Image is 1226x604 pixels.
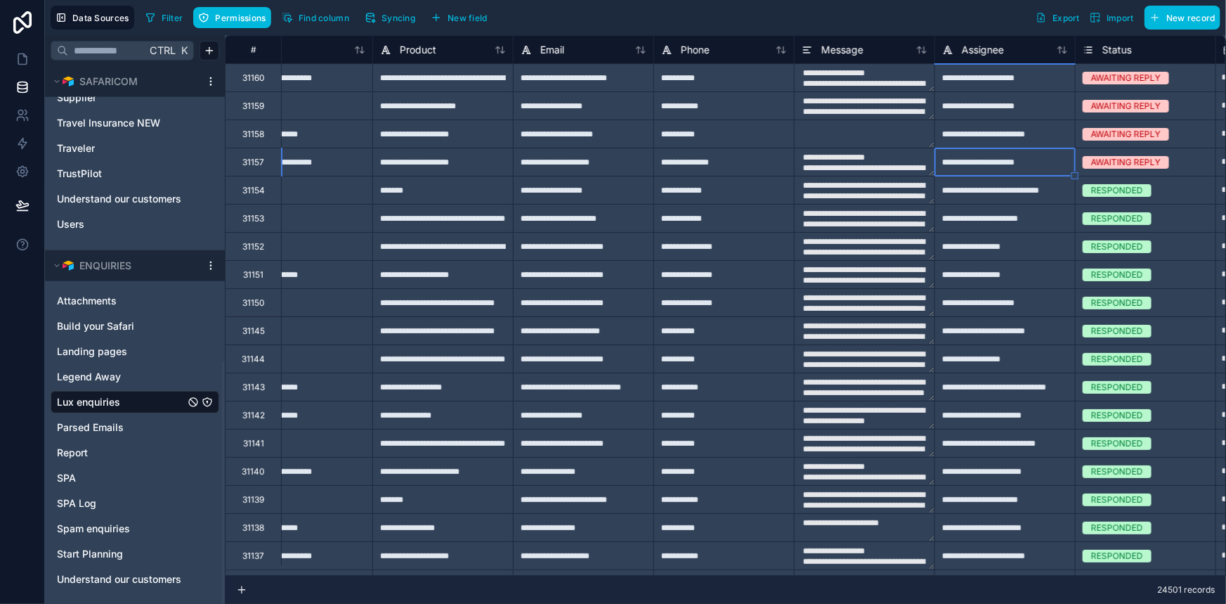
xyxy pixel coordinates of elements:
div: SPA [51,467,219,489]
a: SPA [57,471,185,485]
a: Attachments [57,294,185,308]
span: New record [1166,13,1215,23]
span: Attachments [57,294,117,308]
button: Find column [277,7,354,28]
div: Users [51,213,219,236]
span: TrustPilot [57,167,102,181]
a: Start Planning [57,547,185,561]
a: Travel Insurance NEW [57,116,185,130]
span: Parsed Emails [57,420,124,435]
span: Assignee [962,43,1004,57]
div: AWAITING REPLY [1091,100,1161,113]
div: # [236,44,270,55]
div: Attachments [51,290,219,312]
div: Travel Insurance NEW [51,112,219,134]
div: RESPONDED [1091,212,1143,225]
a: Legend Away [57,370,185,384]
div: Traveler [51,137,219,160]
div: Supplier [51,86,219,109]
button: New record [1145,6,1220,30]
div: RESPONDED [1091,381,1143,394]
div: Understand our customers [51,188,219,210]
div: TrustPilot [51,162,219,185]
div: SPA Log [51,492,219,515]
div: Legend Away [51,366,219,388]
div: Understand our customers [51,568,219,591]
div: RESPONDED [1091,494,1143,506]
div: 31144 [242,354,265,365]
div: AWAITING REPLY [1091,156,1161,169]
div: 31150 [242,297,265,309]
span: Start Planning [57,547,123,561]
button: Airtable LogoSAFARICOM [51,72,200,91]
button: Import [1085,6,1139,30]
a: Landing pages [57,345,185,359]
span: Users [57,217,84,231]
div: RESPONDED [1091,325,1143,338]
span: SPA Log [57,496,96,510]
div: 31139 [242,494,264,506]
span: Syncing [382,13,415,23]
div: 31154 [242,185,265,196]
a: Permissions [193,7,276,28]
span: SPA [57,471,76,485]
span: SAFARICOM [79,75,138,89]
div: 31153 [242,213,264,224]
div: 31158 [242,129,264,140]
button: New field [426,7,493,28]
div: Build your Safari [51,315,219,338]
span: Report [57,446,88,460]
div: 31142 [242,410,265,421]
button: Permissions [193,7,270,28]
span: Product [400,43,436,57]
div: 31143 [242,382,265,393]
div: RESPONDED [1091,550,1143,563]
a: TrustPilot [57,167,185,181]
div: 31151 [243,269,263,281]
a: Parsed Emails [57,420,185,435]
span: Traveler [57,141,95,155]
div: 31160 [242,72,265,84]
a: Report [57,446,185,460]
div: RESPONDED [1091,437,1143,450]
button: Data Sources [51,6,134,30]
span: Supplier [57,91,96,105]
div: Start Planning [51,543,219,565]
div: 31138 [242,522,264,534]
span: Understand our customers [57,572,181,586]
div: RESPONDED [1091,522,1143,534]
span: Build your Safari [57,319,134,333]
a: Syncing [360,7,426,28]
span: Find column [299,13,349,23]
span: Understand our customers [57,192,181,206]
div: 31137 [242,551,264,562]
button: Syncing [360,7,420,28]
div: RESPONDED [1091,269,1143,281]
div: 31157 [242,157,264,168]
span: Travel Insurance NEW [57,116,160,130]
span: Permissions [215,13,266,23]
a: Traveler [57,141,185,155]
div: 31159 [242,101,264,112]
div: RESPONDED [1091,353,1143,366]
div: RESPONDED [1091,297,1143,309]
span: Message [821,43,863,57]
span: ENQUIRIES [79,259,131,273]
div: RESPONDED [1091,240,1143,253]
span: Filter [162,13,183,23]
a: New record [1139,6,1220,30]
div: 31145 [242,326,265,337]
div: AWAITING REPLY [1091,72,1161,84]
div: Parsed Emails [51,416,219,439]
span: Legend Away [57,370,121,384]
span: Export [1052,13,1080,23]
a: Understand our customers [57,572,185,586]
a: Lux enquiries [57,395,185,409]
span: Data Sources [72,13,129,23]
a: Spam enquiries [57,522,185,536]
a: Build your Safari [57,319,185,333]
img: Airtable Logo [63,76,74,87]
div: Lux enquiries [51,391,219,413]
div: 31141 [243,438,264,449]
img: Airtable Logo [63,260,74,271]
